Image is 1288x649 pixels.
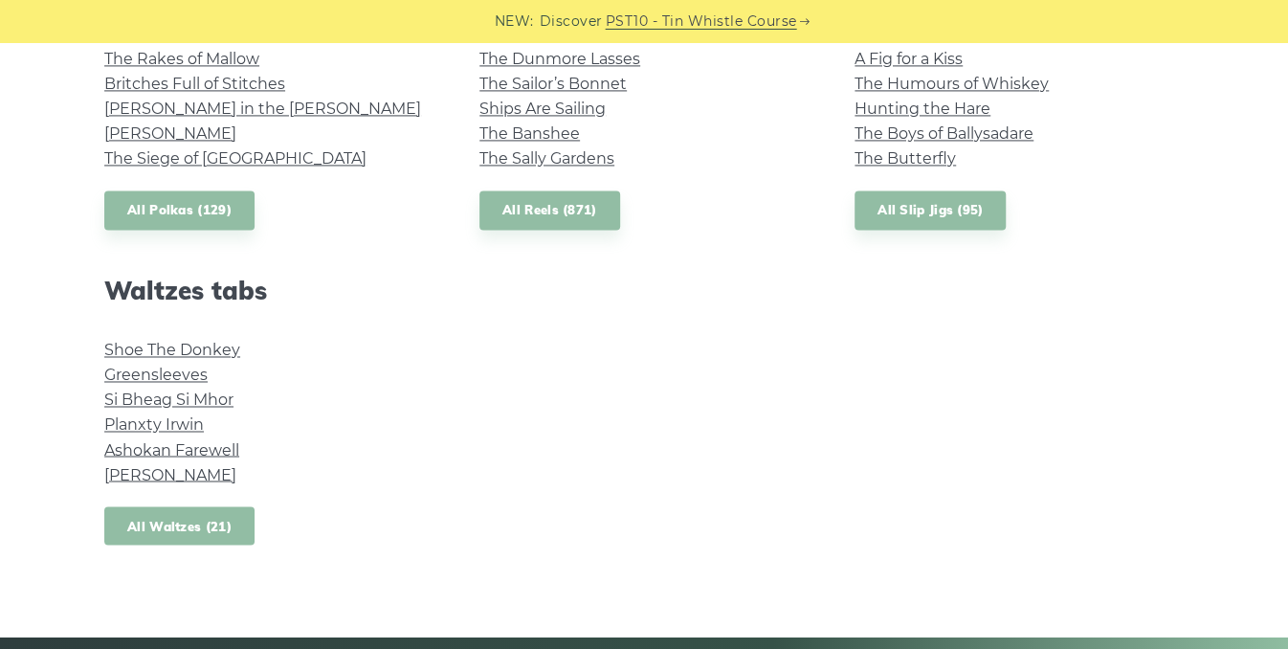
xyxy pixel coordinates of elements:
a: [PERSON_NAME] in the [PERSON_NAME] [104,100,421,118]
span: Discover [540,11,603,33]
a: PST10 - Tin Whistle Course [606,11,797,33]
a: Slide from Grace [855,25,981,43]
a: All Waltzes (21) [104,506,255,546]
h2: Waltzes tabs [104,276,433,305]
a: The Butterfly [855,149,956,168]
a: The Dunmore Lasses [479,50,640,68]
a: A Fig for a Kiss [855,50,963,68]
a: The Siege of [GEOGRAPHIC_DATA] [104,149,366,168]
a: Hunting the Hare [855,100,990,118]
a: The Boys of Ballysadare [855,124,1033,143]
a: The Sailor’s Bonnet [479,75,627,93]
a: The Sally Gardens [479,149,614,168]
a: The Humours of Whiskey [855,75,1049,93]
a: The Banshee [479,124,580,143]
a: Down the Broom [479,25,612,43]
a: All Reels (871) [479,190,620,230]
a: [PERSON_NAME] [104,124,236,143]
a: All Slip Jigs (95) [855,190,1006,230]
a: Shoe The Donkey [104,341,240,359]
a: The Rakes of Mallow [104,50,259,68]
a: All Polkas (129) [104,190,255,230]
a: Britches Full of Stitches [104,75,285,93]
a: Si­ Bheag Si­ Mhor [104,391,233,409]
a: Greensleeves [104,366,208,384]
a: Ashokan Farewell [104,440,239,459]
a: The [PERSON_NAME] [104,25,269,43]
a: [PERSON_NAME] [104,465,236,483]
span: NEW: [495,11,534,33]
a: Ships Are Sailing [479,100,606,118]
a: Planxty Irwin [104,415,204,434]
